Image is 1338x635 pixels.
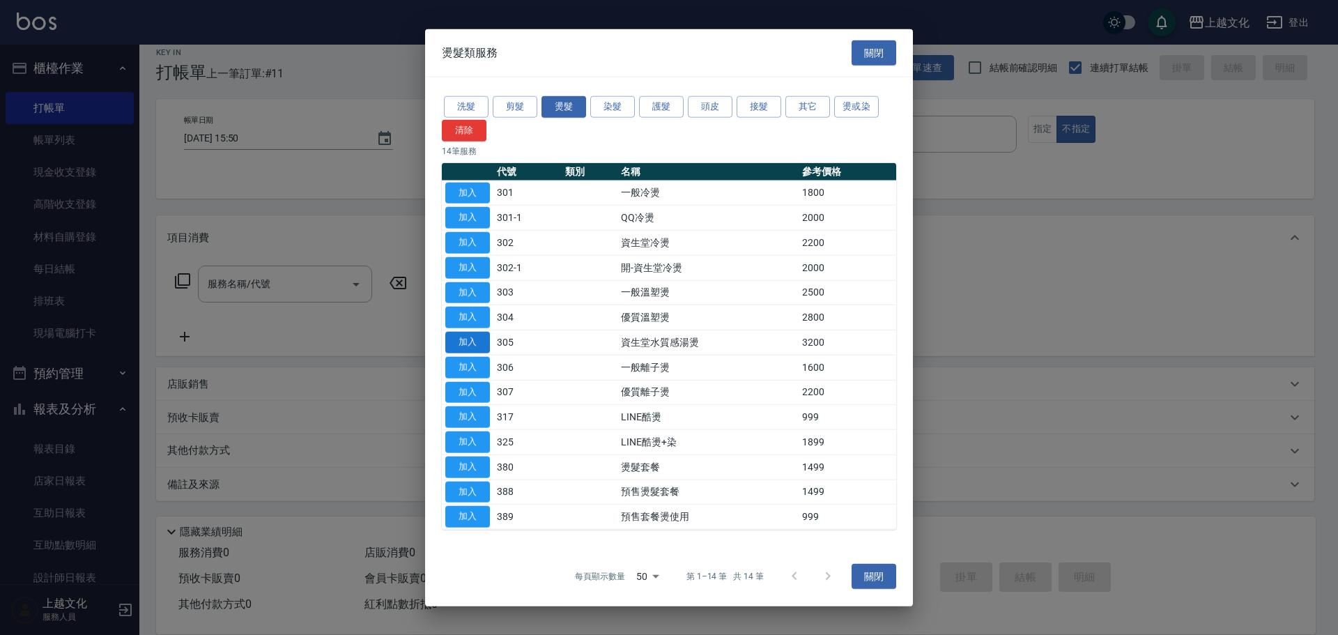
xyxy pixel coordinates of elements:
[799,205,896,230] td: 2000
[575,570,625,583] p: 每頁顯示數量
[617,504,798,529] td: 預售套餐燙使用
[617,454,798,480] td: 燙髮套餐
[799,454,896,480] td: 1499
[493,255,562,280] td: 302-1
[639,96,684,118] button: 護髮
[493,96,537,118] button: 剪髮
[445,456,490,477] button: 加入
[617,230,798,255] td: 資生堂冷燙
[493,429,562,454] td: 325
[493,181,562,206] td: 301
[617,162,798,181] th: 名稱
[799,355,896,380] td: 1600
[493,380,562,405] td: 307
[445,257,490,278] button: 加入
[444,96,489,118] button: 洗髮
[445,232,490,254] button: 加入
[493,454,562,480] td: 380
[493,404,562,429] td: 317
[562,162,618,181] th: 類別
[442,144,896,157] p: 14 筆服務
[617,330,798,355] td: 資生堂水質感湯燙
[445,481,490,503] button: 加入
[834,96,879,118] button: 燙或染
[445,307,490,328] button: 加入
[493,504,562,529] td: 389
[617,181,798,206] td: 一般冷燙
[799,255,896,280] td: 2000
[617,480,798,505] td: 預售燙髮套餐
[617,404,798,429] td: LINE酷燙
[493,480,562,505] td: 388
[617,355,798,380] td: 一般離子燙
[799,280,896,305] td: 2500
[445,282,490,303] button: 加入
[493,355,562,380] td: 306
[442,119,486,141] button: 清除
[541,96,586,118] button: 燙髮
[445,431,490,453] button: 加入
[686,570,764,583] p: 第 1–14 筆 共 14 筆
[852,564,896,590] button: 關閉
[445,381,490,403] button: 加入
[493,330,562,355] td: 305
[737,96,781,118] button: 接髮
[799,305,896,330] td: 2800
[493,280,562,305] td: 303
[442,45,498,59] span: 燙髮類服務
[799,162,896,181] th: 參考價格
[799,429,896,454] td: 1899
[799,380,896,405] td: 2200
[617,305,798,330] td: 優質溫塑燙
[493,205,562,230] td: 301-1
[445,332,490,353] button: 加入
[445,182,490,204] button: 加入
[688,96,732,118] button: 頭皮
[617,380,798,405] td: 優質離子燙
[445,506,490,528] button: 加入
[799,504,896,529] td: 999
[445,356,490,378] button: 加入
[445,406,490,428] button: 加入
[799,480,896,505] td: 1499
[617,280,798,305] td: 一般溫塑燙
[852,40,896,66] button: 關閉
[590,96,635,118] button: 染髮
[493,305,562,330] td: 304
[799,330,896,355] td: 3200
[799,181,896,206] td: 1800
[617,429,798,454] td: LINE酷燙+染
[799,404,896,429] td: 999
[785,96,830,118] button: 其它
[493,230,562,255] td: 302
[799,230,896,255] td: 2200
[617,255,798,280] td: 開-資生堂冷燙
[617,205,798,230] td: QQ冷燙
[631,558,664,595] div: 50
[493,162,562,181] th: 代號
[445,207,490,229] button: 加入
